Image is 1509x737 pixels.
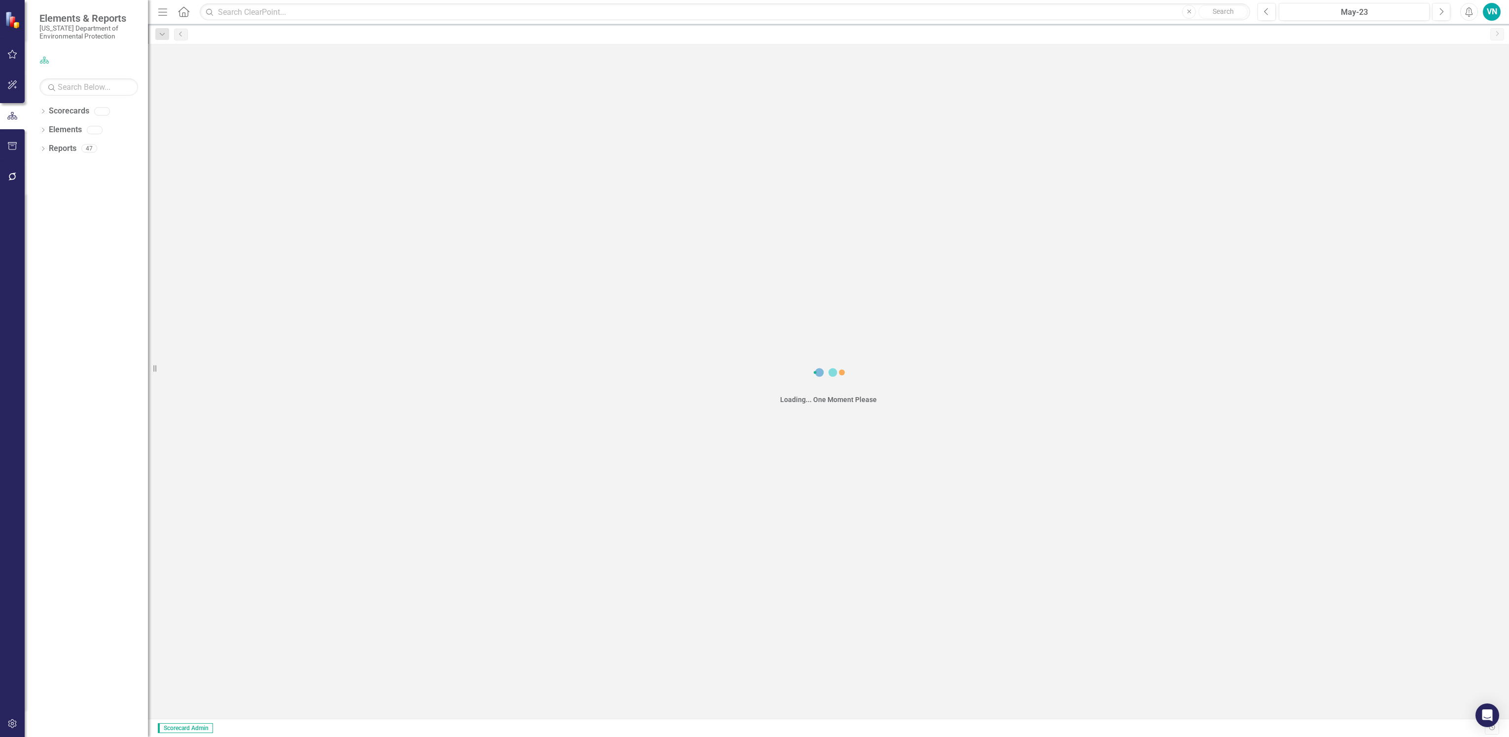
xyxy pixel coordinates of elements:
button: May-23 [1279,3,1430,21]
div: Loading... One Moment Please [780,395,877,405]
button: Search [1198,5,1248,19]
img: ClearPoint Strategy [5,11,22,29]
input: Search Below... [39,78,138,96]
small: [US_STATE] Department of Environmental Protection [39,24,138,40]
a: Reports [49,143,76,154]
button: VN [1483,3,1501,21]
span: Scorecard Admin [158,723,213,733]
a: Scorecards [49,106,89,117]
span: Search [1213,7,1234,15]
a: Elements [49,124,82,136]
input: Search ClearPoint... [200,3,1250,21]
div: 47 [81,145,97,153]
span: Elements & Reports [39,12,138,24]
div: May-23 [1282,6,1426,18]
div: Open Intercom Messenger [1475,703,1499,727]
